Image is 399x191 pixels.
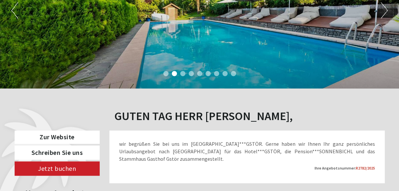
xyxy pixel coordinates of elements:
[10,32,100,36] small: 18:51
[15,145,100,160] a: Schreiben Sie uns
[315,166,375,171] strong: Ihre Angebotsnummer:
[114,110,293,123] h1: Guten Tag Herr [PERSON_NAME],
[119,140,375,163] p: wir begrüßen Sie bei uns im [GEOGRAPHIC_DATA]***GSTÖR. Gerne haben wir Ihnen Ihr ganz persönliche...
[214,169,256,183] button: Senden
[11,2,18,19] button: Previous
[116,5,140,16] div: [DATE]
[15,130,100,144] a: Zur Website
[381,2,388,19] button: Next
[356,166,375,171] span: R2782/2025
[5,18,103,37] div: Guten Tag, wie können wir Ihnen helfen?
[10,19,100,24] div: PALMENGARTEN Hotel GSTÖR
[15,161,100,176] a: Jetzt buchen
